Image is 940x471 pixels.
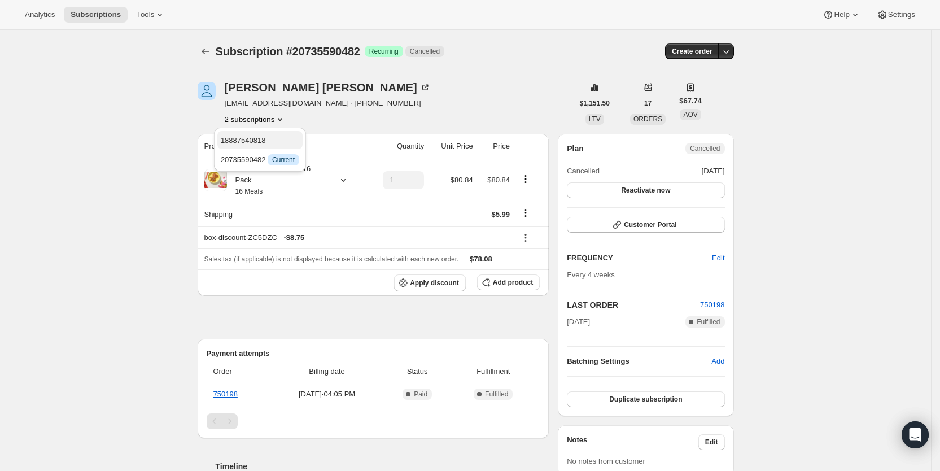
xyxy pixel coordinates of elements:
[834,10,849,19] span: Help
[567,143,584,154] h2: Plan
[283,232,304,243] span: - $8.75
[225,98,431,109] span: [EMAIL_ADDRESS][DOMAIN_NAME] · [PHONE_NUMBER]
[870,7,922,23] button: Settings
[491,210,510,219] span: $5.99
[217,131,303,149] button: 18887540818
[225,82,431,93] div: [PERSON_NAME] [PERSON_NAME]
[18,7,62,23] button: Analytics
[273,389,381,400] span: [DATE] · 04:05 PM
[71,10,121,19] span: Subscriptions
[690,144,720,153] span: Cancelled
[705,249,731,267] button: Edit
[198,202,368,226] th: Shipping
[137,10,154,19] span: Tools
[476,134,513,159] th: Price
[427,134,476,159] th: Unit Price
[567,271,615,279] span: Every 4 weeks
[485,390,508,399] span: Fulfilled
[567,299,700,311] h2: LAST ORDER
[453,366,533,377] span: Fulfillment
[567,252,712,264] h2: FREQUENCY
[207,348,540,359] h2: Payment attempts
[567,356,711,367] h6: Batching Settings
[517,173,535,185] button: Product actions
[567,316,590,328] span: [DATE]
[633,115,662,123] span: ORDERS
[221,136,266,145] span: 18887540818
[221,155,299,164] span: 20735590482
[567,457,645,465] span: No notes from customer
[369,47,399,56] span: Recurring
[705,438,718,447] span: Edit
[567,165,600,177] span: Cancelled
[700,299,724,311] button: 750198
[414,390,427,399] span: Paid
[589,115,601,123] span: LTV
[388,366,447,377] span: Status
[711,356,724,367] span: Add
[273,366,381,377] span: Billing date
[573,95,617,111] button: $1,151.50
[207,359,270,384] th: Order
[451,176,473,184] span: $80.84
[225,114,286,125] button: Product actions
[216,45,360,58] span: Subscription #20735590482
[567,391,724,407] button: Duplicate subscription
[272,155,295,164] span: Current
[64,7,128,23] button: Subscriptions
[712,252,724,264] span: Edit
[624,220,676,229] span: Customer Portal
[410,47,440,56] span: Cancelled
[213,390,238,398] a: 750198
[394,274,466,291] button: Apply discount
[470,255,492,263] span: $78.08
[672,47,712,56] span: Create order
[683,111,697,119] span: AOV
[477,274,540,290] button: Add product
[705,352,731,370] button: Add
[567,434,698,450] h3: Notes
[637,95,658,111] button: 17
[567,217,724,233] button: Customer Portal
[697,317,720,326] span: Fulfilled
[888,10,915,19] span: Settings
[204,255,459,263] span: Sales tax (if applicable) is not displayed because it is calculated with each new order.
[367,134,427,159] th: Quantity
[902,421,929,448] div: Open Intercom Messenger
[207,413,540,429] nav: Pagination
[644,99,652,108] span: 17
[679,95,702,107] span: $67.74
[517,207,535,219] button: Shipping actions
[217,150,303,168] button: 20735590482 InfoCurrent
[198,134,368,159] th: Product
[567,182,724,198] button: Reactivate now
[698,434,725,450] button: Edit
[235,187,263,195] small: 16 Meals
[702,165,725,177] span: [DATE]
[700,300,724,309] a: 750198
[198,82,216,100] span: Danielle Sagliano
[25,10,55,19] span: Analytics
[816,7,867,23] button: Help
[410,278,459,287] span: Apply discount
[204,232,510,243] div: box-discount-ZC5DZC
[130,7,172,23] button: Tools
[198,43,213,59] button: Subscriptions
[665,43,719,59] button: Create order
[621,186,670,195] span: Reactivate now
[487,176,510,184] span: $80.84
[493,278,533,287] span: Add product
[609,395,682,404] span: Duplicate subscription
[580,99,610,108] span: $1,151.50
